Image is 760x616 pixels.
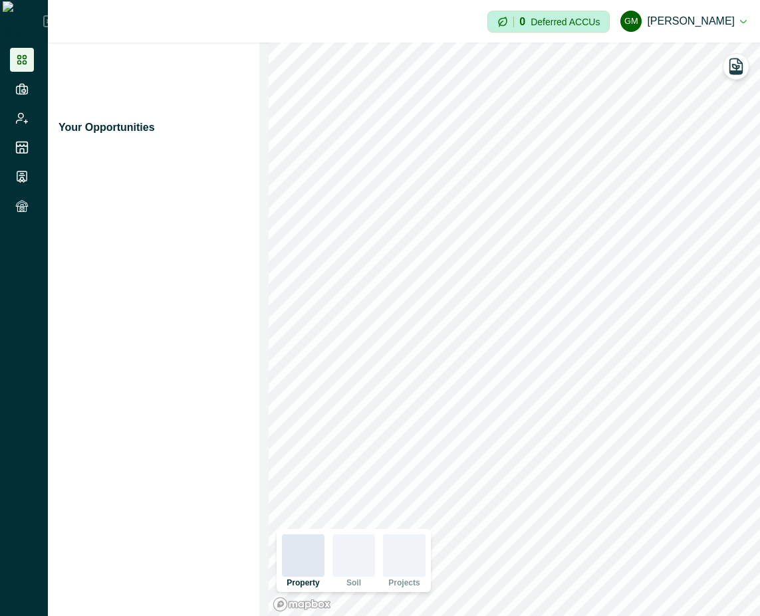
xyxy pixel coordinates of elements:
button: Gayathri Menakath[PERSON_NAME] [620,5,747,37]
p: Property [287,579,319,587]
p: Deferred ACCUs [531,17,600,27]
p: 0 [519,17,525,27]
p: Soil [346,579,361,587]
img: Logo [3,1,43,41]
a: Mapbox logo [273,597,331,612]
p: Your Opportunities [59,120,155,136]
p: Projects [388,579,420,587]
